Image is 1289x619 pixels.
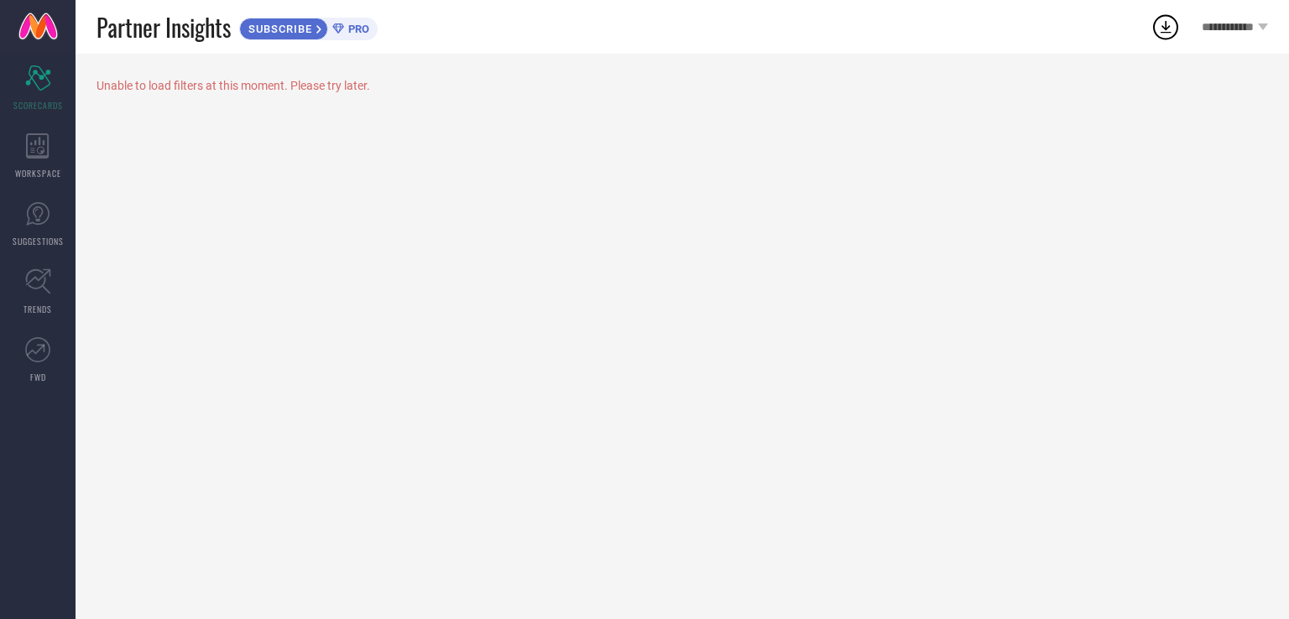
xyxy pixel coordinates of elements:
[240,23,316,35] span: SUBSCRIBE
[13,235,64,247] span: SUGGESTIONS
[344,23,369,35] span: PRO
[13,99,63,112] span: SCORECARDS
[97,79,1268,92] div: Unable to load filters at this moment. Please try later.
[30,371,46,383] span: FWD
[239,13,378,40] a: SUBSCRIBEPRO
[1151,12,1181,42] div: Open download list
[23,303,52,315] span: TRENDS
[97,10,231,44] span: Partner Insights
[15,167,61,179] span: WORKSPACE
